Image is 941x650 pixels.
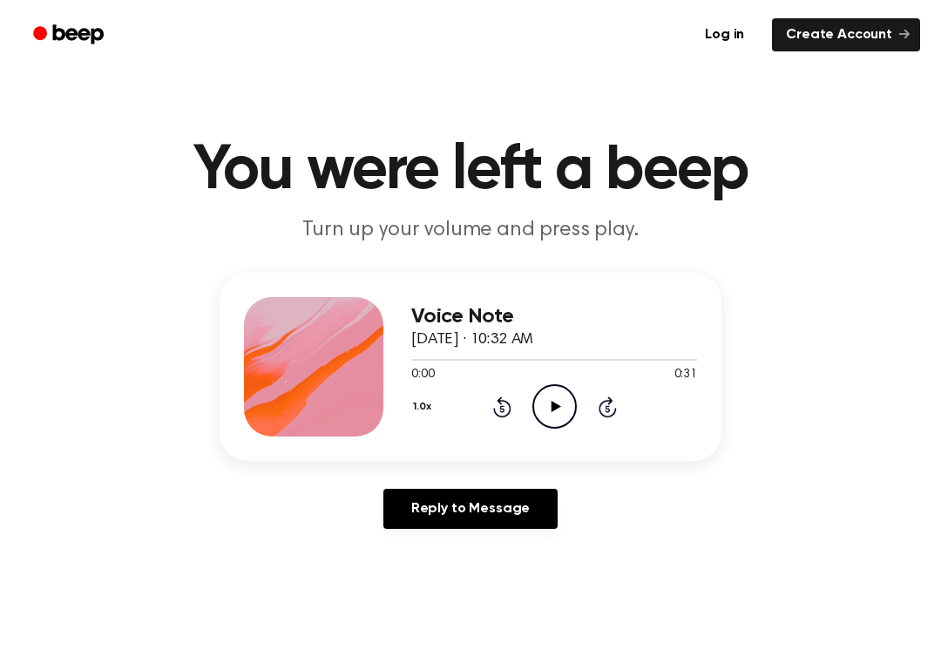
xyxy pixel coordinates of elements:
[24,139,917,202] h1: You were left a beep
[383,489,558,529] a: Reply to Message
[411,332,533,348] span: [DATE] · 10:32 AM
[674,366,697,384] span: 0:31
[136,216,805,245] p: Turn up your volume and press play.
[687,15,762,55] a: Log in
[772,18,920,51] a: Create Account
[21,18,119,52] a: Beep
[411,392,437,422] button: 1.0x
[411,366,434,384] span: 0:00
[411,305,697,328] h3: Voice Note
